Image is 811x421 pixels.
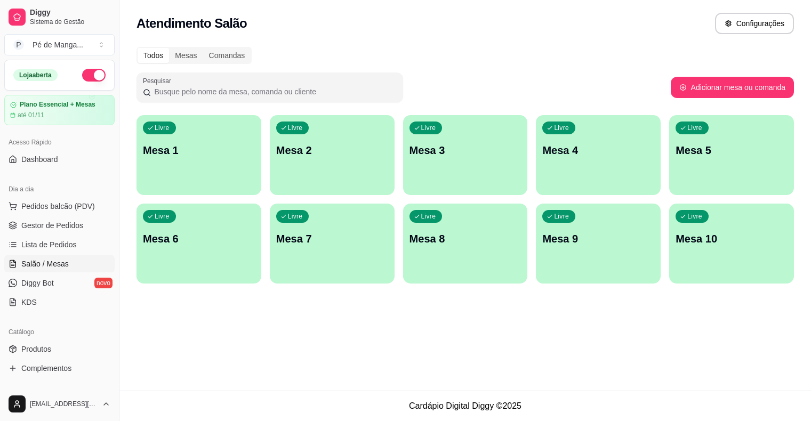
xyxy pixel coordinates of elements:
[669,115,794,195] button: LivreMesa 5
[13,39,24,50] span: P
[409,143,521,158] p: Mesa 3
[143,76,175,85] label: Pesquisar
[143,143,255,158] p: Mesa 1
[421,212,436,221] p: Livre
[4,181,115,198] div: Dia a dia
[143,231,255,246] p: Mesa 6
[4,323,115,341] div: Catálogo
[21,297,37,307] span: KDS
[671,77,794,98] button: Adicionar mesa ou comanda
[4,294,115,311] a: KDS
[542,231,654,246] p: Mesa 9
[21,258,69,269] span: Salão / Mesas
[203,48,251,63] div: Comandas
[4,341,115,358] a: Produtos
[270,204,395,284] button: LivreMesa 7
[20,101,95,109] article: Plano Essencial + Mesas
[554,212,569,221] p: Livre
[403,204,528,284] button: LivreMesa 8
[4,4,115,30] a: DiggySistema de Gestão
[421,124,436,132] p: Livre
[13,69,58,81] div: Loja aberta
[4,151,115,168] a: Dashboard
[30,400,98,408] span: [EMAIL_ADDRESS][DOMAIN_NAME]
[676,231,788,246] p: Mesa 10
[4,217,115,234] a: Gestor de Pedidos
[30,8,110,18] span: Diggy
[536,204,661,284] button: LivreMesa 9
[4,360,115,377] a: Complementos
[136,204,261,284] button: LivreMesa 6
[288,212,303,221] p: Livre
[4,274,115,292] a: Diggy Botnovo
[155,212,170,221] p: Livre
[21,201,95,212] span: Pedidos balcão (PDV)
[4,95,115,125] a: Plano Essencial + Mesasaté 01/11
[21,239,77,250] span: Lista de Pedidos
[409,231,521,246] p: Mesa 8
[4,391,115,417] button: [EMAIL_ADDRESS][DOMAIN_NAME]
[288,124,303,132] p: Livre
[138,48,169,63] div: Todos
[687,212,702,221] p: Livre
[136,15,247,32] h2: Atendimento Salão
[4,255,115,272] a: Salão / Mesas
[676,143,788,158] p: Mesa 5
[536,115,661,195] button: LivreMesa 4
[30,18,110,26] span: Sistema de Gestão
[33,39,83,50] div: Pé de Manga ...
[18,111,44,119] article: até 01/11
[554,124,569,132] p: Livre
[21,220,83,231] span: Gestor de Pedidos
[21,363,71,374] span: Complementos
[151,86,397,97] input: Pesquisar
[4,134,115,151] div: Acesso Rápido
[715,13,794,34] button: Configurações
[136,115,261,195] button: LivreMesa 1
[270,115,395,195] button: LivreMesa 2
[21,278,54,288] span: Diggy Bot
[82,69,106,82] button: Alterar Status
[669,204,794,284] button: LivreMesa 10
[155,124,170,132] p: Livre
[169,48,203,63] div: Mesas
[276,143,388,158] p: Mesa 2
[119,391,811,421] footer: Cardápio Digital Diggy © 2025
[276,231,388,246] p: Mesa 7
[21,154,58,165] span: Dashboard
[687,124,702,132] p: Livre
[21,344,51,354] span: Produtos
[4,198,115,215] button: Pedidos balcão (PDV)
[542,143,654,158] p: Mesa 4
[403,115,528,195] button: LivreMesa 3
[4,34,115,55] button: Select a team
[4,236,115,253] a: Lista de Pedidos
